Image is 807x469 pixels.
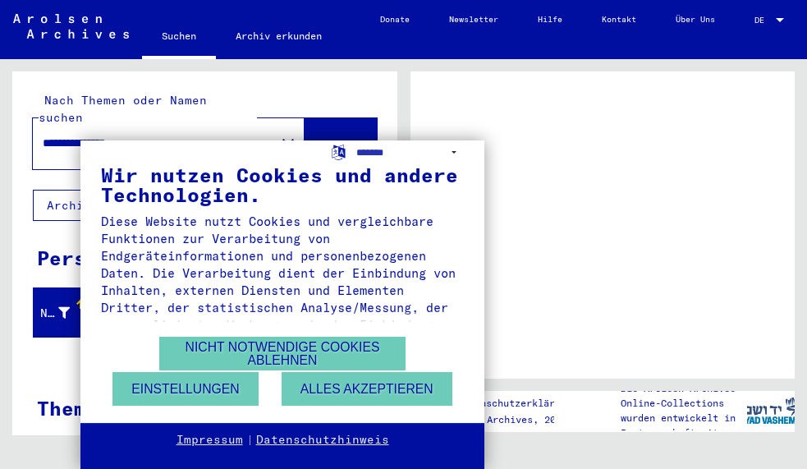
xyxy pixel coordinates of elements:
[282,372,452,406] button: Alles akzeptieren
[256,432,389,448] a: Datenschutzhinweis
[112,372,258,406] button: Einstellungen
[177,432,243,448] a: Impressum
[159,337,406,370] button: Nicht notwendige Cookies ablehnen
[101,165,464,205] div: Wir nutzen Cookies und andere Technologien.
[330,143,347,159] label: Sprache auswählen
[356,140,464,164] select: Sprache auswählen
